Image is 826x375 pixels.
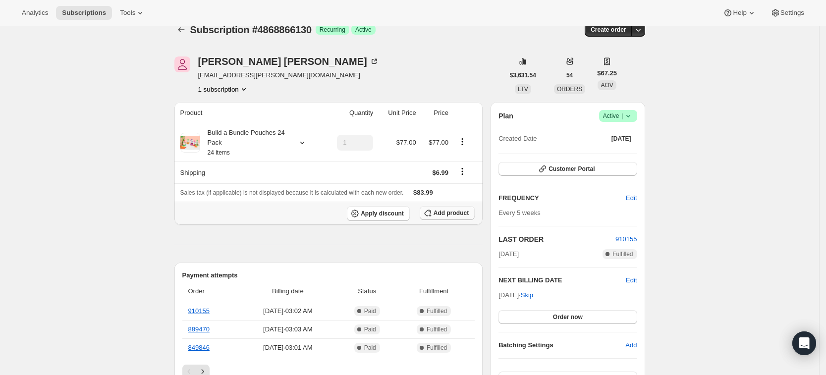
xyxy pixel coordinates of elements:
span: Apply discount [361,210,404,217]
button: Product actions [454,136,470,147]
span: Fulfillment [399,286,469,296]
h2: NEXT BILLING DATE [498,275,626,285]
button: Edit [620,190,643,206]
button: [DATE] [606,132,637,146]
span: AOV [601,82,613,89]
span: Edit [626,193,637,203]
button: Apply discount [347,206,410,221]
button: Subscriptions [56,6,112,20]
a: 889470 [188,325,210,333]
span: Analytics [22,9,48,17]
button: Settings [765,6,810,20]
h6: Batching Settings [498,340,625,350]
span: Sales tax (if applicable) is not displayed because it is calculated with each new order. [180,189,404,196]
small: 24 items [208,149,230,156]
span: $67.25 [597,68,617,78]
span: [EMAIL_ADDRESS][PERSON_NAME][DOMAIN_NAME] [198,70,379,80]
button: Subscriptions [174,23,188,37]
span: [DATE] · [498,291,533,299]
span: Every 5 weeks [498,209,541,216]
button: Tools [114,6,151,20]
span: $77.00 [396,139,416,146]
span: Subscriptions [62,9,106,17]
th: Order [182,280,238,302]
span: [DATE] · 03:02 AM [240,306,335,316]
h2: FREQUENCY [498,193,626,203]
span: Skip [521,290,533,300]
button: 54 [560,68,579,82]
span: | [621,112,623,120]
a: 910155 [615,235,637,243]
th: Price [419,102,451,124]
span: 54 [566,71,573,79]
button: Analytics [16,6,54,20]
div: Open Intercom Messenger [792,331,816,355]
button: $3,631.54 [504,68,542,82]
button: Skip [515,287,539,303]
span: Fulfilled [612,250,633,258]
div: Build a Bundle Pouches 24 Pack [200,128,289,158]
button: Add [619,337,643,353]
span: Settings [780,9,804,17]
span: Active [355,26,372,34]
span: Order now [553,313,583,321]
span: Fulfilled [427,325,447,333]
span: Fulfilled [427,344,447,352]
span: Billing date [240,286,335,296]
span: Erin Katayama [174,56,190,72]
span: Active [603,111,633,121]
span: Paid [364,307,376,315]
a: 849846 [188,344,210,351]
h2: LAST ORDER [498,234,615,244]
div: [PERSON_NAME] [PERSON_NAME] [198,56,379,66]
button: 910155 [615,234,637,244]
span: Created Date [498,134,537,144]
span: Tools [120,9,135,17]
button: Edit [626,275,637,285]
button: Create order [585,23,632,37]
th: Shipping [174,161,324,183]
span: $77.00 [429,139,448,146]
span: LTV [518,86,528,93]
span: Fulfilled [427,307,447,315]
a: 910155 [188,307,210,315]
button: Help [717,6,762,20]
span: Status [341,286,393,296]
span: [DATE] [611,135,631,143]
h2: Plan [498,111,513,121]
th: Product [174,102,324,124]
button: Customer Portal [498,162,637,176]
button: Shipping actions [454,166,470,177]
th: Unit Price [376,102,419,124]
span: [DATE] · 03:01 AM [240,343,335,353]
th: Quantity [323,102,376,124]
span: Add [625,340,637,350]
span: Paid [364,344,376,352]
span: Recurring [320,26,345,34]
span: [DATE] [498,249,519,259]
span: Create order [591,26,626,34]
span: Add product [434,209,469,217]
h2: Payment attempts [182,270,475,280]
span: ORDERS [557,86,582,93]
span: $6.99 [432,169,448,176]
button: Order now [498,310,637,324]
button: Add product [420,206,475,220]
span: Customer Portal [549,165,595,173]
span: $83.99 [413,189,433,196]
span: Paid [364,325,376,333]
span: [DATE] · 03:03 AM [240,324,335,334]
span: Subscription #4868866130 [190,24,312,35]
span: $3,631.54 [510,71,536,79]
button: Product actions [198,84,249,94]
span: Help [733,9,746,17]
